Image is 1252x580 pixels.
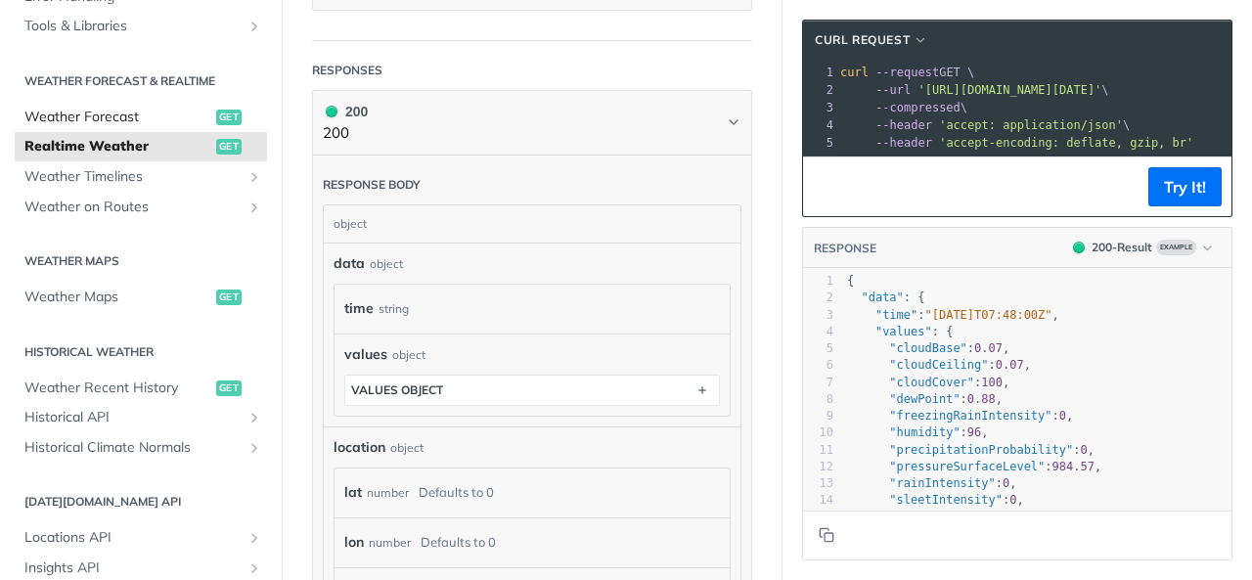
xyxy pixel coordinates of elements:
div: 6 [803,357,833,374]
div: 2 [803,290,833,306]
a: Historical Climate NormalsShow subpages for Historical Climate Normals [15,433,267,463]
button: Copy to clipboard [813,520,840,550]
span: Weather Timelines [24,167,242,187]
span: Weather Forecast [24,108,211,127]
span: 'accept: application/json' [939,118,1123,132]
span: data [334,253,365,274]
span: Example [1156,240,1196,255]
div: 3 [803,99,836,116]
span: 200 [1073,242,1085,253]
div: number [367,478,409,507]
div: 3 [803,307,833,324]
div: object [392,346,425,364]
span: Insights API [24,558,242,578]
div: 11 [803,442,833,459]
button: Try It! [1148,167,1222,206]
div: 8 [803,391,833,408]
span: "values" [875,325,932,338]
h2: [DATE][DOMAIN_NAME] API [15,493,267,511]
span: "freezingRainIntensity" [889,409,1051,423]
span: "cloudBase" [889,341,966,355]
button: Show subpages for Insights API [246,560,262,576]
div: string [379,294,409,323]
label: time [344,294,374,323]
label: lat [344,478,362,507]
div: 1 [803,273,833,290]
span: GET \ [840,66,974,79]
a: Realtime Weatherget [15,132,267,161]
div: 1 [803,64,836,81]
div: Responses [312,62,382,79]
span: : { [847,325,953,338]
span: Weather Maps [24,288,211,307]
span: --header [875,136,932,150]
h2: Weather Forecast & realtime [15,72,267,90]
div: 15 [803,510,833,526]
div: 4 [803,116,836,134]
a: Weather on RoutesShow subpages for Weather on Routes [15,193,267,222]
span: : , [847,425,989,439]
span: { [847,274,854,288]
span: Historical Climate Normals [24,438,242,458]
button: Show subpages for Weather Timelines [246,169,262,185]
h2: Weather Maps [15,252,267,270]
span: 0 [1080,443,1087,457]
span: "cloudCeiling" [889,358,988,372]
div: 10 [803,424,833,441]
span: 0.07 [974,341,1003,355]
div: 2 [803,81,836,99]
span: \ [840,118,1130,132]
span: : { [847,290,925,304]
span: 0.88 [967,392,996,406]
span: "precipitationProbability" [889,443,1073,457]
button: RESPONSE [813,239,877,258]
span: --compressed [875,101,961,114]
a: Weather Forecastget [15,103,267,132]
div: 200 - Result [1092,239,1152,256]
p: 200 [323,122,368,145]
span: get [216,380,242,396]
button: 200 200200 [323,101,741,145]
div: 12 [803,459,833,475]
span: Locations API [24,528,242,548]
a: Tools & LibrariesShow subpages for Tools & Libraries [15,12,267,41]
div: 200 [323,101,368,122]
span: 'accept-encoding: deflate, gzip, br' [939,136,1193,150]
svg: Chevron [726,114,741,130]
span: : , [847,409,1073,423]
button: Copy to clipboard [813,172,840,201]
span: "time" [875,308,917,322]
div: number [369,528,411,557]
a: Weather Recent Historyget [15,374,267,403]
div: 14 [803,492,833,509]
button: Show subpages for Tools & Libraries [246,19,262,34]
span: 984.57 [1052,460,1095,473]
span: "sleetIntensity" [889,493,1003,507]
span: get [216,110,242,125]
div: object [324,205,736,243]
span: \ [840,83,1109,97]
span: get [216,139,242,155]
span: "cloudCover" [889,376,974,389]
span: : , [847,392,1003,406]
span: Weather Recent History [24,379,211,398]
span: 96 [967,425,981,439]
h2: Historical Weather [15,343,267,361]
span: values [344,344,387,365]
span: --request [875,66,939,79]
button: Show subpages for Historical Climate Normals [246,440,262,456]
div: object [370,255,403,273]
span: Weather on Routes [24,198,242,217]
span: : , [847,443,1095,457]
span: "data" [861,290,903,304]
a: Weather Mapsget [15,283,267,312]
span: --header [875,118,932,132]
label: lon [344,528,364,557]
div: 13 [803,475,833,492]
div: 7 [803,375,833,391]
button: values object [345,376,719,405]
div: Defaults to 0 [421,528,496,557]
a: Locations APIShow subpages for Locations API [15,523,267,553]
div: Response body [323,176,421,194]
span: '[URL][DOMAIN_NAME][DATE]' [917,83,1101,97]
